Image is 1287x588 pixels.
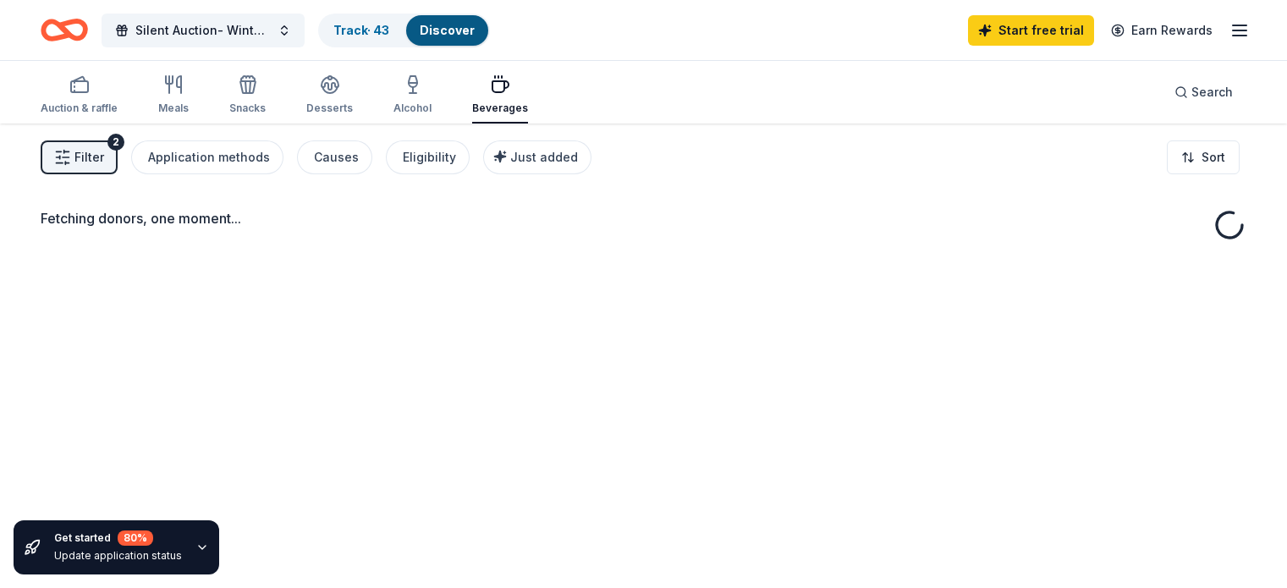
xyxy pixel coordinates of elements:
[318,14,490,47] button: Track· 43Discover
[158,102,189,115] div: Meals
[306,68,353,124] button: Desserts
[297,140,372,174] button: Causes
[41,208,1246,228] div: Fetching donors, one moment...
[41,68,118,124] button: Auction & raffle
[54,530,182,546] div: Get started
[41,140,118,174] button: Filter2
[472,102,528,115] div: Beverages
[314,147,359,168] div: Causes
[420,23,475,37] a: Discover
[135,20,271,41] span: Silent Auction- Winter Wonderland
[54,549,182,563] div: Update application status
[393,102,432,115] div: Alcohol
[131,140,283,174] button: Application methods
[968,15,1094,46] a: Start free trial
[1202,147,1225,168] span: Sort
[229,68,266,124] button: Snacks
[403,147,456,168] div: Eligibility
[510,150,578,164] span: Just added
[1191,82,1233,102] span: Search
[472,68,528,124] button: Beverages
[1101,15,1223,46] a: Earn Rewards
[102,14,305,47] button: Silent Auction- Winter Wonderland
[74,147,104,168] span: Filter
[483,140,591,174] button: Just added
[107,134,124,151] div: 2
[333,23,389,37] a: Track· 43
[229,102,266,115] div: Snacks
[158,68,189,124] button: Meals
[41,102,118,115] div: Auction & raffle
[118,530,153,546] div: 80 %
[1167,140,1240,174] button: Sort
[306,102,353,115] div: Desserts
[1161,75,1246,109] button: Search
[393,68,432,124] button: Alcohol
[386,140,470,174] button: Eligibility
[148,147,270,168] div: Application methods
[41,10,88,50] a: Home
